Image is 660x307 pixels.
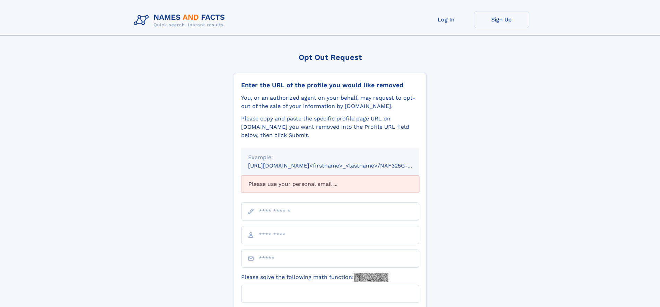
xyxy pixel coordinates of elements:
img: Logo Names and Facts [131,11,231,30]
label: Please solve the following math function: [241,273,388,282]
small: [URL][DOMAIN_NAME]<firstname>_<lastname>/NAF325G-xxxxxxxx [248,162,432,169]
div: You, or an authorized agent on your behalf, may request to opt-out of the sale of your informatio... [241,94,419,110]
div: Please use your personal email ... [241,175,419,193]
a: Sign Up [474,11,529,28]
div: Opt Out Request [234,53,426,62]
div: Example: [248,153,412,162]
div: Please copy and paste the specific profile page URL on [DOMAIN_NAME] you want removed into the Pr... [241,115,419,139]
a: Log In [419,11,474,28]
div: Enter the URL of the profile you would like removed [241,81,419,89]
